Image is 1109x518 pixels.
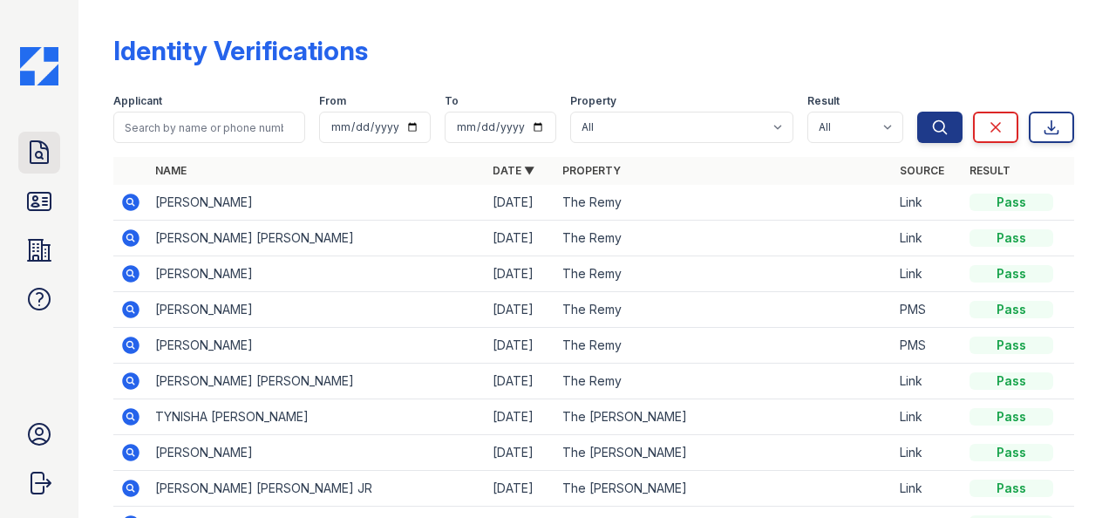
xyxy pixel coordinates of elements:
label: Result [807,94,840,108]
label: Property [570,94,616,108]
td: [DATE] [486,221,555,256]
td: [DATE] [486,185,555,221]
td: Link [893,399,963,435]
td: PMS [893,292,963,328]
td: Link [893,221,963,256]
td: The [PERSON_NAME] [555,435,893,471]
div: Pass [970,408,1053,426]
div: Pass [970,265,1053,283]
td: Link [893,435,963,471]
td: Link [893,256,963,292]
div: Pass [970,444,1053,461]
td: The [PERSON_NAME] [555,471,893,507]
td: The Remy [555,221,893,256]
label: To [445,94,459,108]
div: Pass [970,229,1053,247]
td: The Remy [555,328,893,364]
label: Applicant [113,94,162,108]
td: The Remy [555,256,893,292]
td: [DATE] [486,364,555,399]
a: Date ▼ [493,164,534,177]
td: The Remy [555,185,893,221]
td: The Remy [555,364,893,399]
td: [PERSON_NAME] [148,328,486,364]
td: PMS [893,328,963,364]
a: Property [562,164,621,177]
a: Name [155,164,187,177]
td: [PERSON_NAME] [PERSON_NAME] [148,221,486,256]
td: [PERSON_NAME] [148,256,486,292]
a: Result [970,164,1010,177]
div: Pass [970,480,1053,497]
td: Link [893,364,963,399]
td: [PERSON_NAME] [PERSON_NAME] JR [148,471,486,507]
a: Source [900,164,944,177]
td: [PERSON_NAME] [148,185,486,221]
input: Search by name or phone number [113,112,305,143]
img: CE_Icon_Blue-c292c112584629df590d857e76928e9f676e5b41ef8f769ba2f05ee15b207248.png [20,47,58,85]
td: Link [893,185,963,221]
div: Pass [970,337,1053,354]
td: [DATE] [486,471,555,507]
div: Pass [970,372,1053,390]
td: [DATE] [486,435,555,471]
div: Pass [970,194,1053,211]
td: [PERSON_NAME] [PERSON_NAME] [148,364,486,399]
td: Link [893,471,963,507]
label: From [319,94,346,108]
div: Identity Verifications [113,35,368,66]
td: [DATE] [486,256,555,292]
td: [PERSON_NAME] [148,292,486,328]
td: TYNISHA [PERSON_NAME] [148,399,486,435]
div: Pass [970,301,1053,318]
td: [DATE] [486,292,555,328]
td: The [PERSON_NAME] [555,399,893,435]
td: [DATE] [486,399,555,435]
td: The Remy [555,292,893,328]
td: [DATE] [486,328,555,364]
td: [PERSON_NAME] [148,435,486,471]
